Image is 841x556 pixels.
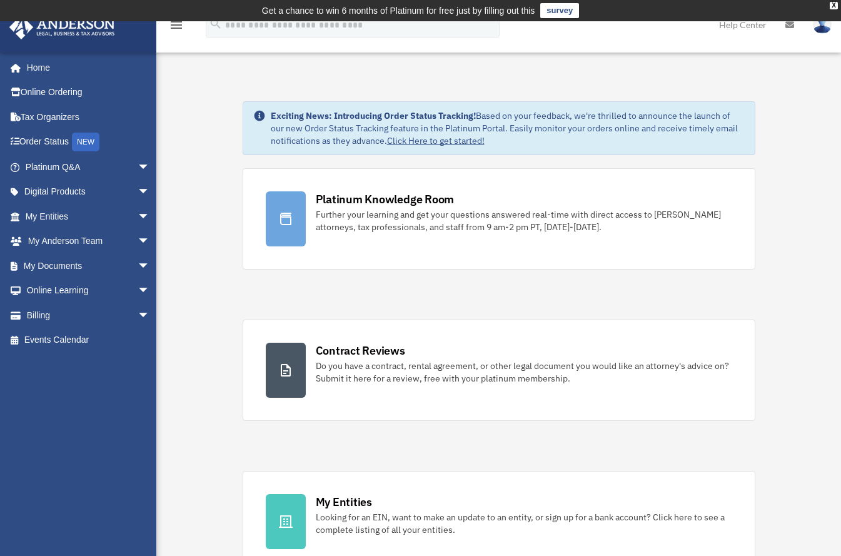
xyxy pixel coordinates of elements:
a: Online Learningarrow_drop_down [9,278,169,303]
a: Click Here to get started! [387,135,485,146]
a: menu [169,22,184,33]
span: arrow_drop_down [138,303,163,328]
a: Digital Productsarrow_drop_down [9,179,169,205]
i: search [209,17,223,31]
img: User Pic [813,16,832,34]
i: menu [169,18,184,33]
a: Online Ordering [9,80,169,105]
strong: Exciting News: Introducing Order Status Tracking! [271,110,476,121]
div: Platinum Knowledge Room [316,191,455,207]
span: arrow_drop_down [138,229,163,255]
div: close [830,2,838,9]
a: My Entitiesarrow_drop_down [9,204,169,229]
a: Billingarrow_drop_down [9,303,169,328]
a: My Anderson Teamarrow_drop_down [9,229,169,254]
div: NEW [72,133,99,151]
div: Do you have a contract, rental agreement, or other legal document you would like an attorney's ad... [316,360,732,385]
div: My Entities [316,494,372,510]
div: Looking for an EIN, want to make an update to an entity, or sign up for a bank account? Click her... [316,511,732,536]
a: Platinum Knowledge Room Further your learning and get your questions answered real-time with dire... [243,168,755,270]
div: Further your learning and get your questions answered real-time with direct access to [PERSON_NAM... [316,208,732,233]
div: Get a chance to win 6 months of Platinum for free just by filling out this [262,3,535,18]
span: arrow_drop_down [138,179,163,205]
a: My Documentsarrow_drop_down [9,253,169,278]
span: arrow_drop_down [138,278,163,304]
span: arrow_drop_down [138,204,163,230]
div: Based on your feedback, we're thrilled to announce the launch of our new Order Status Tracking fe... [271,109,745,147]
div: Contract Reviews [316,343,405,358]
a: Tax Organizers [9,104,169,129]
img: Anderson Advisors Platinum Portal [6,15,119,39]
span: arrow_drop_down [138,154,163,180]
a: survey [540,3,579,18]
a: Contract Reviews Do you have a contract, rental agreement, or other legal document you would like... [243,320,755,421]
a: Order StatusNEW [9,129,169,155]
a: Events Calendar [9,328,169,353]
span: arrow_drop_down [138,253,163,279]
a: Home [9,55,163,80]
a: Platinum Q&Aarrow_drop_down [9,154,169,179]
